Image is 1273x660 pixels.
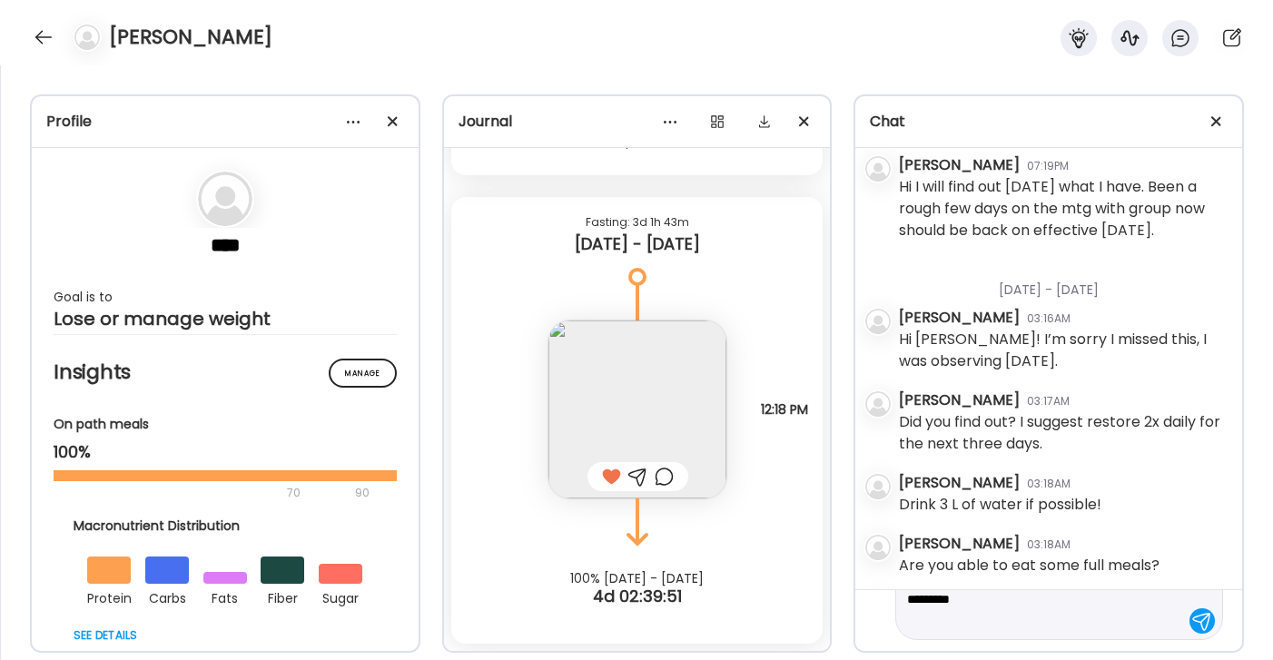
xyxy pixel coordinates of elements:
[899,329,1228,372] div: Hi [PERSON_NAME]! I’m sorry I missed this, I was observing [DATE].
[899,472,1020,494] div: [PERSON_NAME]
[870,111,1228,133] div: Chat
[899,154,1020,176] div: [PERSON_NAME]
[899,533,1020,555] div: [PERSON_NAME]
[548,320,726,498] img: images%2Fc3UZcDuvR5PoxD1oecqp0IW1eZr1%2F1T9X1dP7mbIn34Q1eJwF%2FWp3XwfFGBQUUh6T3cspn_240
[54,441,397,463] div: 100%
[1027,158,1069,174] div: 07:19PM
[87,584,131,609] div: protein
[865,391,891,417] img: bg-avatar-default.svg
[54,415,397,434] div: On path meals
[46,111,404,133] div: Profile
[899,176,1228,241] div: Hi I will find out [DATE] what I have. Been a rough few days on the mtg with group now should be ...
[319,584,362,609] div: sugar
[1027,393,1070,409] div: 03:17AM
[466,212,809,233] div: Fasting: 3d 1h 43m
[329,359,397,388] div: Manage
[899,307,1020,329] div: [PERSON_NAME]
[1027,310,1071,327] div: 03:16AM
[865,309,891,334] img: bg-avatar-default.svg
[899,411,1228,455] div: Did you find out? I suggest restore 2x daily for the next three days.
[899,555,1160,576] div: Are you able to eat some full meals?
[761,401,808,418] span: 12:18 PM
[865,474,891,499] img: bg-avatar-default.svg
[353,482,371,504] div: 90
[54,359,397,386] h2: Insights
[1027,476,1071,492] div: 03:18AM
[865,156,891,182] img: bg-avatar-default.svg
[865,535,891,560] img: bg-avatar-default.svg
[459,111,816,133] div: Journal
[74,25,100,50] img: bg-avatar-default.svg
[444,571,831,586] div: 100% [DATE] - [DATE]
[109,23,272,52] h4: [PERSON_NAME]
[198,172,252,226] img: bg-avatar-default.svg
[54,482,350,504] div: 70
[899,259,1228,307] div: [DATE] - [DATE]
[54,308,397,330] div: Lose or manage weight
[74,517,377,536] div: Macronutrient Distribution
[466,233,809,255] div: [DATE] - [DATE]
[261,584,304,609] div: fiber
[145,584,189,609] div: carbs
[1027,537,1071,553] div: 03:18AM
[54,286,397,308] div: Goal is to
[899,389,1020,411] div: [PERSON_NAME]
[899,494,1101,516] div: Drink 3 L of water if possible!
[203,584,247,609] div: fats
[444,586,831,607] div: 4d 02:39:51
